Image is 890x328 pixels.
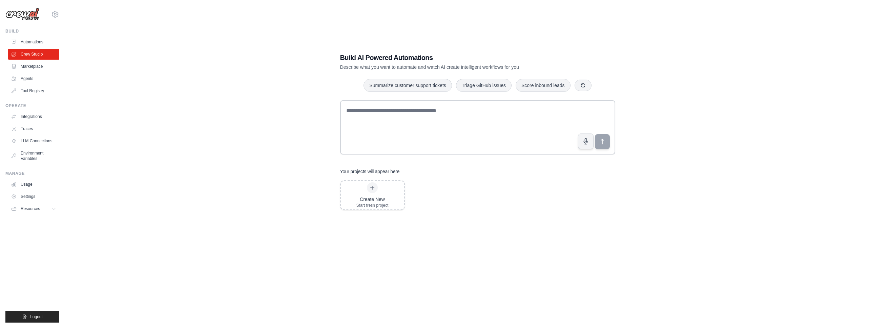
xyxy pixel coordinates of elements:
[340,53,568,62] h1: Build AI Powered Automations
[30,314,43,320] span: Logout
[8,203,59,214] button: Resources
[8,111,59,122] a: Integrations
[364,79,452,92] button: Summarize customer support tickets
[5,8,39,21] img: Logo
[356,196,389,203] div: Create New
[5,28,59,34] div: Build
[8,191,59,202] a: Settings
[5,311,59,323] button: Logout
[8,61,59,72] a: Marketplace
[516,79,571,92] button: Score inbound leads
[356,203,389,208] div: Start fresh project
[8,73,59,84] a: Agents
[5,103,59,108] div: Operate
[8,37,59,47] a: Automations
[8,179,59,190] a: Usage
[8,136,59,146] a: LLM Connections
[340,64,568,70] p: Describe what you want to automate and watch AI create intelligent workflows for you
[8,123,59,134] a: Traces
[5,171,59,176] div: Manage
[575,80,592,91] button: Get new suggestions
[8,49,59,60] a: Crew Studio
[21,206,40,211] span: Resources
[340,168,400,175] h3: Your projects will appear here
[456,79,512,92] button: Triage GitHub issues
[578,134,594,149] button: Click to speak your automation idea
[8,85,59,96] a: Tool Registry
[8,148,59,164] a: Environment Variables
